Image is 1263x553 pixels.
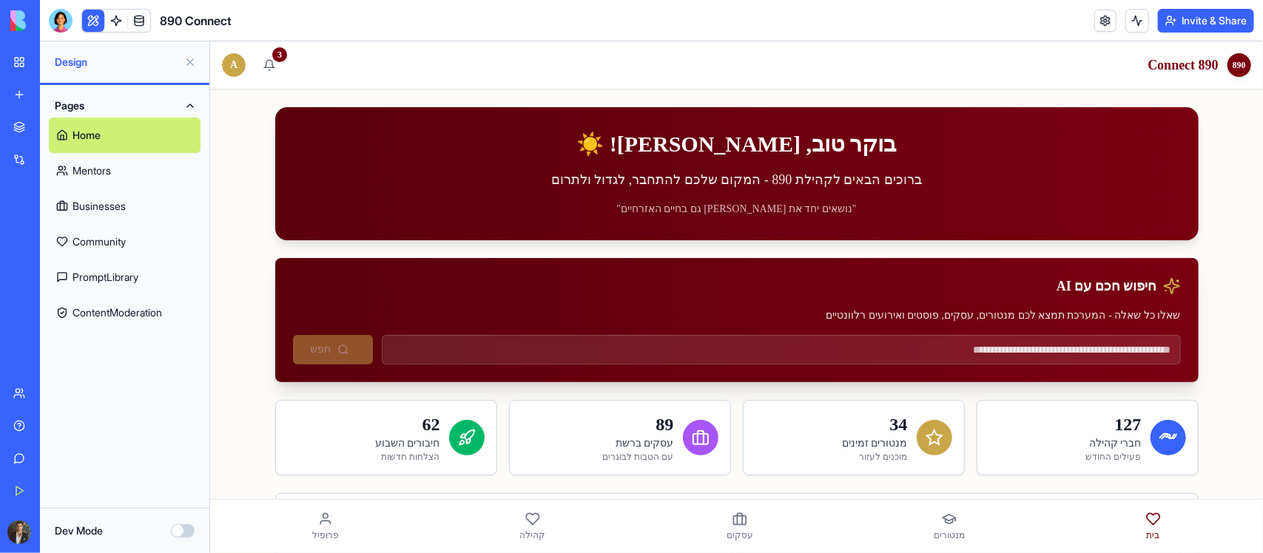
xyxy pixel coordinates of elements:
span: 890 Connect [160,12,232,30]
a: ContentModeration [49,295,201,330]
a: בית [927,464,960,506]
p: עסקים ברשת [311,395,464,410]
span: Design [55,55,178,69]
a: קהילה [301,464,345,506]
span: קהילה [310,488,336,500]
img: logo [10,10,102,31]
p: חברי קהילה [779,395,932,410]
p: עם הטבות לבוגרים [311,410,464,421]
p: 89 [311,371,464,395]
p: מנטורים זמינים [545,395,698,410]
span: מנטורים [724,488,755,500]
span: A [12,12,36,35]
p: 34 [545,371,698,395]
p: פעילים החודש [779,410,932,421]
p: 62 [78,371,230,395]
p: הצלחות חדשות [78,410,230,421]
div: 3 [62,6,77,21]
p: חיבורים השבוע [78,395,230,410]
a: Community [49,224,201,259]
a: Home [49,118,201,153]
button: 3 [44,9,74,38]
button: Pages [49,94,201,118]
p: מוכנים לעזור [545,410,698,421]
a: Businesses [49,189,201,224]
p: שאלו כל שאלה - המערכת תמצא לכם מנטורים, עסקים, פוסטים ואירועים רלוונטיים [83,267,971,282]
p: ברוכים הבאים לקהילת 890 - המקום שלכם להתחבר, לגדול ולתרום [89,128,965,149]
a: PromptLibrary [49,259,201,295]
span: בית [937,488,950,500]
img: ACg8ocJVQLntGIJvOu_x1g6PeykmXe9hrnGa0EeFFgjWaxEmuLEMy2mW=s96-c [7,520,31,544]
label: Dev Mode [55,523,103,538]
p: 127 [779,371,932,395]
span: 890 [1023,18,1036,30]
a: עסקים [508,464,552,506]
span: עסקים [516,488,543,500]
a: מנטורים [715,464,764,506]
div: "נושאים יחד את [PERSON_NAME] גם בחיים האזרחיים" [89,160,965,175]
button: Invite & Share [1158,9,1254,33]
h1: 890 Connect [938,13,1009,34]
h3: חיפוש חכם עם AI [846,234,947,255]
a: Mentors [49,153,201,189]
h1: בוקר טוב, [PERSON_NAME]! ☀️ [89,89,965,116]
span: פרופיל [102,488,129,500]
